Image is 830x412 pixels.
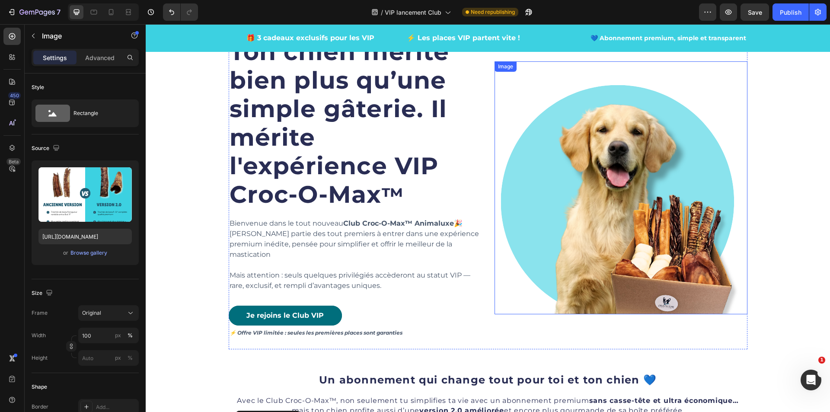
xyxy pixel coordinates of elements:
[385,8,441,17] span: VIP lancement Club
[70,249,108,257] button: Browse gallery
[128,354,133,362] div: %
[381,8,383,17] span: /
[42,31,115,41] p: Image
[146,24,830,412] iframe: Design area
[32,383,47,391] div: Shape
[3,3,64,21] button: 7
[32,403,48,411] div: Border
[113,353,123,363] button: %
[349,37,602,290] img: Alt Image
[32,83,44,91] div: Style
[32,309,48,317] label: Frame
[63,248,68,258] span: or
[84,305,257,312] strong: ⚡ Offre VIP limitée : seules les premières places sont garanties
[82,309,101,317] span: Original
[38,229,132,244] input: https://example.com/image.jpg
[163,3,198,21] div: Undo/Redo
[78,305,139,321] button: Original
[8,92,21,99] div: 450
[32,287,54,299] div: Size
[43,53,67,62] p: Settings
[351,38,369,46] div: Image
[471,8,515,16] span: Need republishing
[32,143,61,154] div: Source
[236,159,258,184] span: ™
[818,357,825,364] span: 1
[444,372,593,380] strong: sans casse-tête et ultra économique…
[73,103,126,123] div: Rectangle
[70,249,107,257] div: Browse gallery
[741,3,769,21] button: Save
[773,3,809,21] button: Publish
[801,370,821,390] iframe: Intercom live chat
[91,372,593,380] span: Avec le Club Croc-O-Max™, non seulement tu simplifies ta vie avec un abonnement premium
[115,332,121,339] div: px
[748,9,762,16] span: Save
[78,350,139,366] input: px%
[6,158,21,165] div: Beta
[84,195,333,234] span: Bienvenue dans le tout nouveau 🎉 [PERSON_NAME] partie des tout premiers à entrer dans une expérie...
[83,281,196,301] a: Je rejoins le Club VIP
[96,403,137,411] div: Add...
[38,167,132,222] img: preview-image
[173,349,511,362] span: Un abonnement qui change tout pour toi et ton chien 💙
[274,382,358,390] strong: version 2.0 améliorée
[780,8,801,17] div: Publish
[125,353,135,363] button: px
[84,247,325,265] span: Mais attention : seuls quelques privilégiés accèderont au statut VIP — rare, exclusif, et rempli ...
[125,330,135,341] button: px
[57,7,61,17] p: 7
[78,328,139,343] input: px%
[32,354,48,362] label: Height
[146,382,539,390] span: mais ton chien profite aussi d’une et encore plus gourmande de sa boîte préférée.
[113,330,123,341] button: %
[115,354,121,362] div: px
[85,53,115,62] p: Advanced
[32,332,46,339] label: Width
[198,195,308,203] strong: Club Croc-O-Max™ Animaluxe
[128,332,133,339] div: %
[101,286,178,297] p: Je rejoins le Club VIP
